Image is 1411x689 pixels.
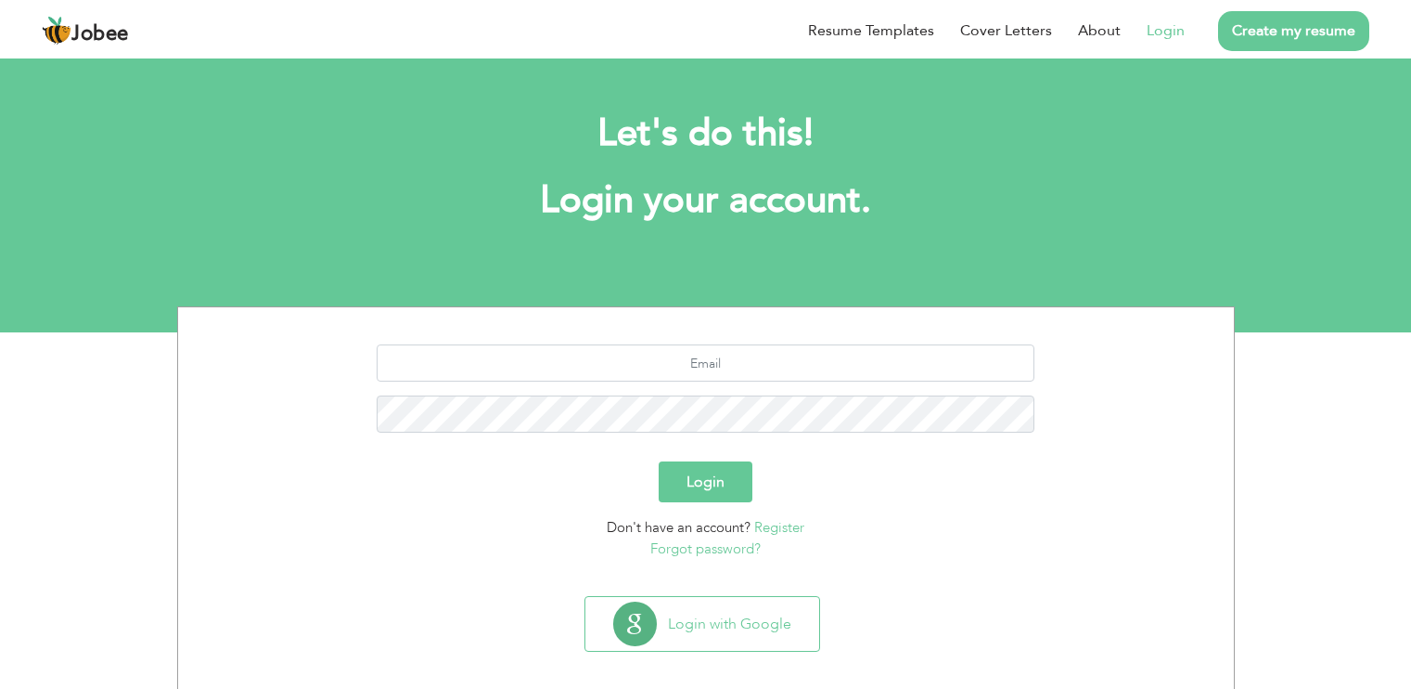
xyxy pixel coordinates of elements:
h1: Login your account. [205,176,1207,225]
h2: Let's do this! [205,110,1207,158]
button: Login with Google [585,597,819,651]
a: Jobee [42,16,129,45]
a: Login [1147,19,1185,42]
img: jobee.io [42,16,71,45]
a: Create my resume [1218,11,1369,51]
button: Login [659,461,752,502]
input: Email [377,344,1034,382]
a: Resume Templates [808,19,934,42]
span: Jobee [71,24,129,45]
a: Cover Letters [960,19,1052,42]
a: Register [754,518,804,537]
a: Forgot password? [650,539,761,558]
a: About [1078,19,1121,42]
span: Don't have an account? [607,518,750,537]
